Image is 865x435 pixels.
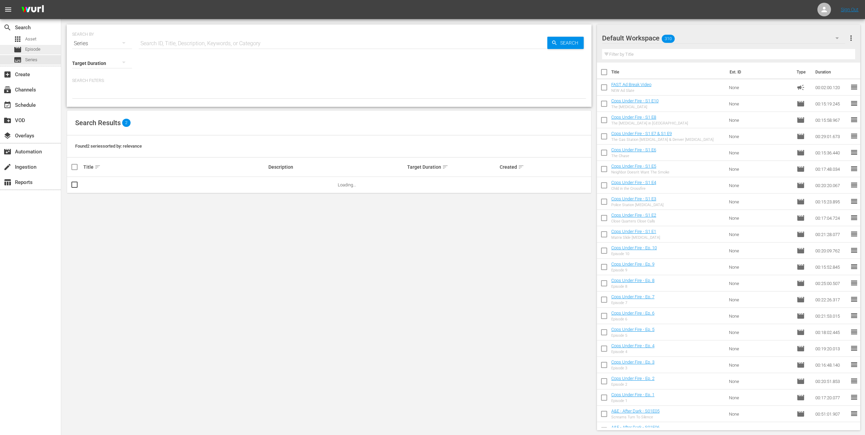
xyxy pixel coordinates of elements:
[797,312,805,320] span: Episode
[611,301,654,305] div: Episode 7
[813,96,850,112] td: 00:15:19.245
[75,144,142,149] span: Found 2 series sorted by: relevance
[797,116,805,124] span: Episode
[813,242,850,259] td: 00:20:09.762
[850,295,858,303] span: reorder
[611,180,656,185] a: Cops Under Fire - S1 E4
[850,214,858,222] span: reorder
[25,56,37,63] span: Series
[662,32,675,46] span: 310
[813,79,850,96] td: 00:02:00.120
[726,161,794,177] td: None
[611,82,651,87] a: FAST Ad Break Video
[813,340,850,357] td: 00:19:20.013
[611,327,654,332] a: Cops Under Fire - Ep. 5
[611,376,654,381] a: Cops Under Fire - Ep. 2
[797,181,805,189] span: Episode
[850,83,858,91] span: reorder
[813,259,850,275] td: 00:15:52.845
[811,63,852,82] th: Duration
[726,177,794,194] td: None
[797,100,805,108] span: Episode
[611,164,656,169] a: Cops Under Fire - S1 E5
[122,119,131,127] span: 2
[25,46,40,53] span: Episode
[850,377,858,385] span: reorder
[797,394,805,402] span: Episode
[726,357,794,373] td: None
[726,128,794,145] td: None
[14,46,22,54] span: Episode
[813,357,850,373] td: 00:16:48.140
[611,245,657,250] a: Cops Under Fire - Ep. 10
[611,88,651,93] div: NEW Ad Slate
[611,278,654,283] a: Cops Under Fire - Ep. 8
[726,242,794,259] td: None
[611,203,664,207] div: Police Station [MEDICAL_DATA]
[813,194,850,210] td: 00:15:23.895
[726,259,794,275] td: None
[726,145,794,161] td: None
[611,425,660,430] a: A&E - After Dark - S01E06
[611,284,654,289] div: Episode 8
[611,229,656,234] a: Cops Under Fire - S1 E1
[407,163,498,171] div: Target Duration
[850,426,858,434] span: reorder
[14,56,22,64] span: Series
[83,163,266,171] div: Title
[611,343,654,348] a: Cops Under Fire - Ep. 4
[726,291,794,308] td: None
[611,408,660,414] a: A&E - After Dark - S01E05
[611,170,669,174] div: Neighbor Doesn't Want The Smoke
[813,112,850,128] td: 00:15:58.967
[3,70,12,79] span: Create
[611,366,654,370] div: Episode 3
[611,359,654,365] a: Cops Under Fire - Ep. 3
[611,392,654,397] a: Cops Under Fire - Ep. 1
[797,165,805,173] span: Episode
[4,5,12,14] span: menu
[850,279,858,287] span: reorder
[611,235,660,240] div: Matrix Slide [MEDICAL_DATA]
[726,112,794,128] td: None
[611,333,654,338] div: Episode 5
[850,361,858,369] span: reorder
[611,63,725,82] th: Title
[611,317,654,321] div: Episode 6
[793,63,811,82] th: Type
[726,63,793,82] th: Ext. ID
[611,131,672,136] a: Cops Under Fire - S1 E7 & S1 E9
[813,275,850,291] td: 00:25:00.507
[72,34,132,53] div: Series
[3,163,12,171] span: Ingestion
[611,147,656,152] a: Cops Under Fire - S1 E6
[797,263,805,271] span: Episode
[797,132,805,140] span: Episode
[726,308,794,324] td: None
[72,78,586,84] p: Search Filters:
[726,324,794,340] td: None
[3,178,12,186] span: Reports
[3,86,12,94] span: Channels
[611,399,654,403] div: Episode 1
[841,7,859,12] a: Sign Out
[726,406,794,422] td: None
[850,393,858,401] span: reorder
[611,382,654,387] div: Episode 2
[558,37,584,49] span: Search
[813,226,850,242] td: 00:21:28.077
[813,308,850,324] td: 00:21:53.015
[797,230,805,238] span: Episode
[268,164,405,170] div: Description
[850,116,858,124] span: reorder
[3,101,12,109] span: Schedule
[813,145,850,161] td: 00:15:36.440
[611,196,656,201] a: Cops Under Fire - S1 E3
[726,79,794,96] td: None
[813,161,850,177] td: 00:17:48.034
[797,198,805,206] span: Episode
[850,165,858,173] span: reorder
[611,213,656,218] a: Cops Under Fire - S1 E2
[813,210,850,226] td: 00:17:04.724
[797,361,805,369] span: Episode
